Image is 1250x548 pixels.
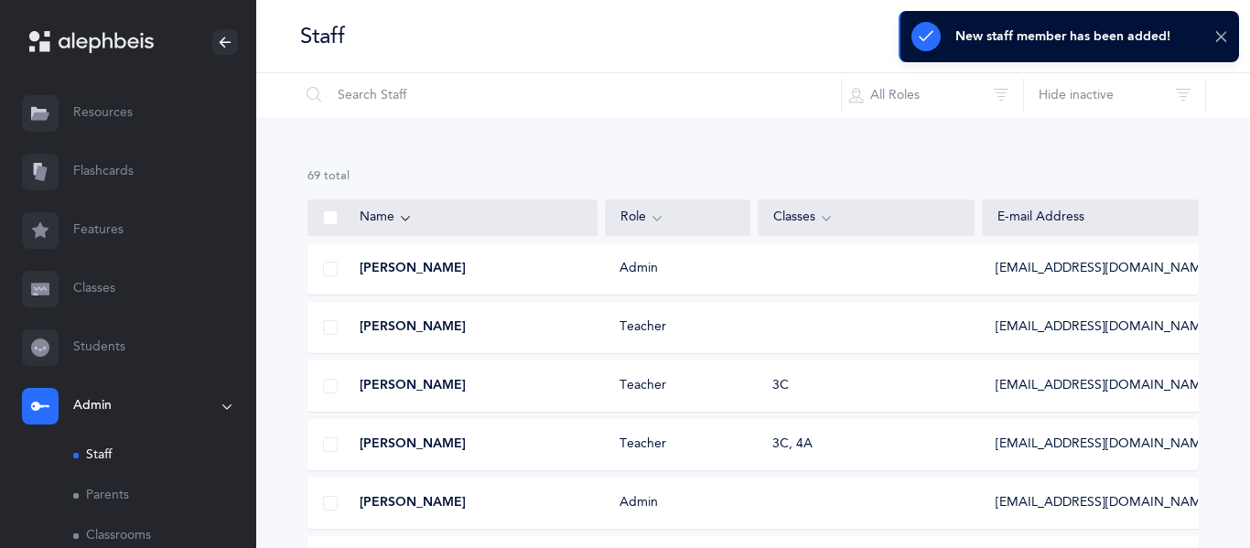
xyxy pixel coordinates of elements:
span: [EMAIL_ADDRESS][DOMAIN_NAME] [996,377,1212,395]
div: 3C [772,377,789,395]
span: [EMAIL_ADDRESS][DOMAIN_NAME] [996,494,1212,512]
iframe: Drift Widget Chat Controller [1158,457,1228,526]
div: E-mail Address [997,209,1183,227]
span: [PERSON_NAME] [360,377,466,395]
div: Classes [773,208,959,228]
div: Role [620,208,735,228]
div: Admin [605,260,749,278]
span: total [324,169,350,182]
div: Teacher [605,435,749,454]
span: [PERSON_NAME] [360,435,466,454]
div: 3C, 4A [772,435,813,454]
span: [PERSON_NAME] [360,494,466,512]
div: Staff [300,21,345,51]
span: [EMAIL_ADDRESS][DOMAIN_NAME] [996,260,1212,278]
span: [PERSON_NAME] [360,318,466,337]
div: Teacher [605,318,749,337]
span: [EMAIL_ADDRESS][DOMAIN_NAME] [996,435,1212,454]
div: Admin [605,494,749,512]
input: Search Staff [299,73,842,117]
span: [PERSON_NAME] [360,260,466,278]
a: Staff [73,435,256,476]
div: New staff member has been added! [955,29,1170,44]
div: 69 [307,168,1199,185]
div: Name [360,208,582,228]
button: All Roles [841,73,1024,117]
button: Hide inactive [1023,73,1206,117]
a: Parents [73,476,256,516]
div: Teacher [605,377,749,395]
span: [EMAIL_ADDRESS][DOMAIN_NAME] [996,318,1212,337]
